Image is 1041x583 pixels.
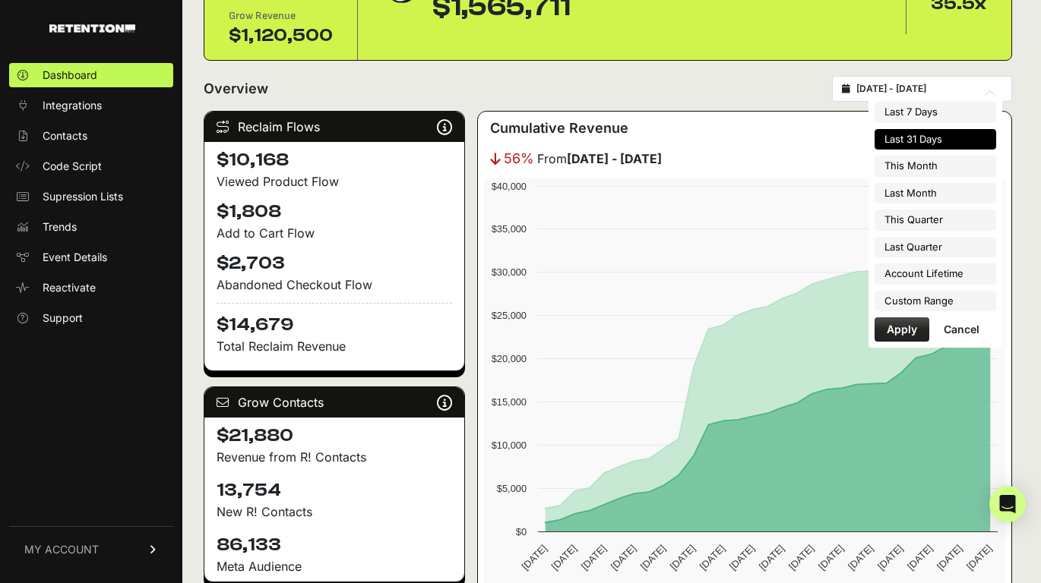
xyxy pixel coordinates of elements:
a: Event Details [9,245,173,269]
div: Open Intercom Messenger [989,486,1026,522]
p: New R! Contacts [217,503,452,521]
h4: $1,808 [217,200,452,224]
li: This Month [875,156,996,177]
span: MY ACCOUNT [24,542,99,557]
span: Supression Lists [43,189,123,204]
li: Last 31 Days [875,129,996,150]
li: Custom Range [875,291,996,312]
a: Dashboard [9,63,173,87]
text: $15,000 [492,396,527,408]
li: This Quarter [875,210,996,231]
text: [DATE] [698,543,727,572]
span: Contacts [43,128,87,143]
img: Retention.com [49,24,135,33]
text: [DATE] [905,543,935,572]
text: $25,000 [492,310,527,321]
span: 56% [504,148,534,169]
text: $40,000 [492,181,527,192]
text: $0 [516,526,527,537]
text: $5,000 [497,483,527,494]
h4: $10,168 [217,148,452,172]
span: Support [43,310,83,326]
a: Contacts [9,124,173,148]
text: [DATE] [579,543,609,572]
li: Account Lifetime [875,263,996,285]
text: $30,000 [492,266,527,278]
strong: [DATE] - [DATE] [567,151,662,166]
span: Trends [43,219,77,235]
h4: 13,754 [217,478,452,503]
text: [DATE] [520,543,549,572]
div: Grow Contacts [204,387,464,418]
text: $20,000 [492,353,527,364]
p: Total Reclaim Revenue [217,337,452,355]
text: [DATE] [816,543,846,572]
a: Support [9,306,173,330]
h3: Cumulative Revenue [490,118,628,139]
a: Integrations [9,93,173,118]
div: Viewed Product Flow [217,172,452,191]
a: MY ACCOUNT [9,526,173,572]
div: Abandoned Checkout Flow [217,276,452,294]
li: Last Month [875,183,996,204]
text: [DATE] [875,543,905,572]
a: Supression Lists [9,184,173,209]
a: Reactivate [9,276,173,300]
h2: Overview [204,78,268,99]
text: [DATE] [549,543,579,572]
text: [DATE] [964,543,994,572]
div: Add to Cart Flow [217,224,452,242]
text: [DATE] [846,543,875,572]
div: Grow Revenue [229,8,333,24]
h4: $21,880 [217,424,452,448]
text: [DATE] [638,543,668,572]
text: [DATE] [757,543,786,572]
text: [DATE] [786,543,816,572]
a: Code Script [9,154,173,178]
text: $35,000 [492,223,527,235]
text: [DATE] [668,543,698,572]
text: [DATE] [935,543,964,572]
span: Event Details [43,250,107,265]
text: [DATE] [727,543,757,572]
span: From [537,150,662,168]
a: Trends [9,215,173,239]
p: Revenue from R! Contacts [217,448,452,466]
span: Dashboard [43,68,97,83]
h4: $2,703 [217,251,452,276]
li: Last Quarter [875,237,996,258]
text: $10,000 [492,440,527,451]
span: Integrations [43,98,102,113]
span: Code Script [43,159,102,174]
button: Cancel [932,317,992,342]
span: Reactivate [43,280,96,295]
button: Apply [875,317,929,342]
text: [DATE] [609,543,638,572]
h4: $14,679 [217,303,452,337]
h4: 86,133 [217,533,452,557]
div: Reclaim Flows [204,112,464,142]
li: Last 7 Days [875,102,996,123]
div: Meta Audience [217,557,452,575]
div: $1,120,500 [229,24,333,48]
